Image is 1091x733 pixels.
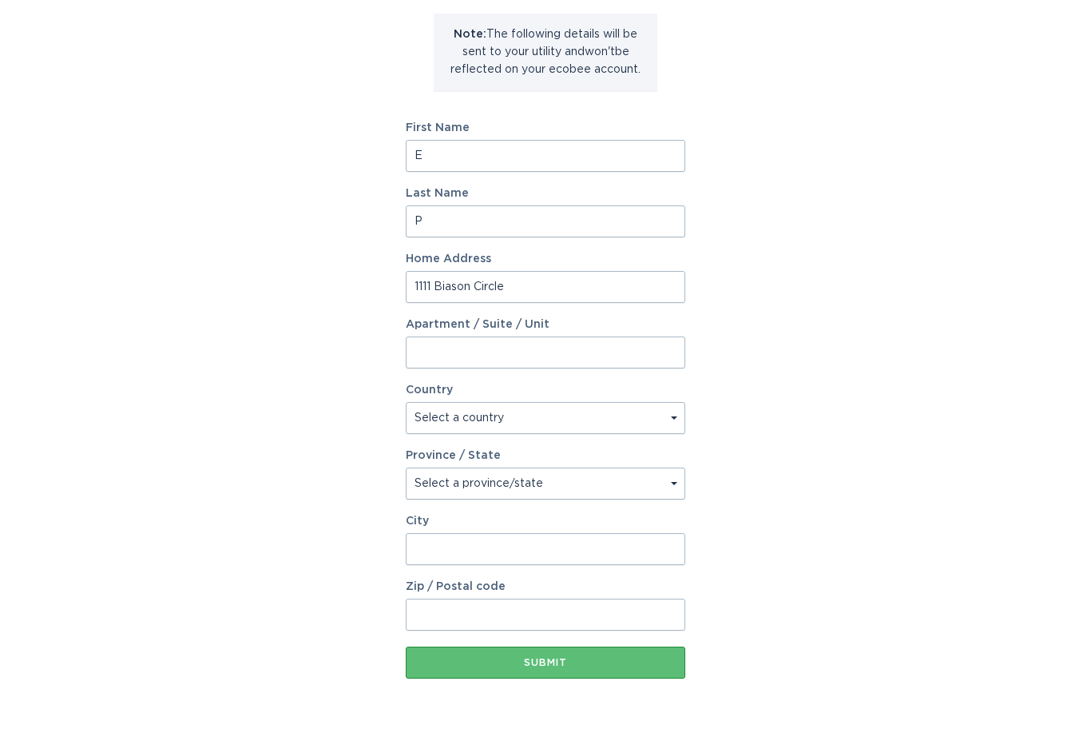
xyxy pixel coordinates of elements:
label: Home Address [406,253,685,265]
label: Country [406,384,453,396]
strong: Note: [454,29,486,40]
label: First Name [406,122,685,133]
button: Submit [406,647,685,679]
label: City [406,516,685,527]
p: The following details will be sent to your utility and won't be reflected on your ecobee account. [446,26,645,78]
label: Last Name [406,188,685,199]
label: Province / State [406,450,501,461]
div: Submit [414,658,677,667]
label: Apartment / Suite / Unit [406,319,685,330]
label: Zip / Postal code [406,581,685,592]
